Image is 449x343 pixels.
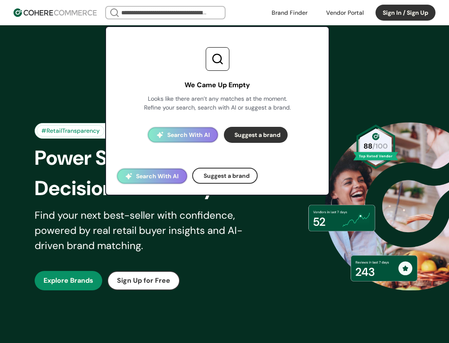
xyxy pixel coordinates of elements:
[37,125,104,137] div: #RetailTransparency
[35,271,102,290] button: Explore Brands
[14,8,97,17] img: Cohere Logo
[185,80,250,90] div: We Came Up Empty
[35,143,278,173] div: Power Smarter Retail
[104,126,218,135] div: Trusted by 1500+ retailers nationwide
[376,5,435,21] button: Sign In / Sign Up
[224,127,288,143] button: Suggest a brand
[117,169,187,184] button: Search With AI
[107,271,180,290] button: Sign Up for Free
[35,173,278,204] div: Decisions-Instantly
[143,94,292,112] div: Looks like there aren’t any matches at the moment. Refine your search, search with AI or suggest ...
[148,127,218,142] button: Search With AI
[192,168,258,184] button: Suggest a brand
[35,208,266,253] div: Find your next best-seller with confidence, powered by real retail buyer insights and AI-driven b...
